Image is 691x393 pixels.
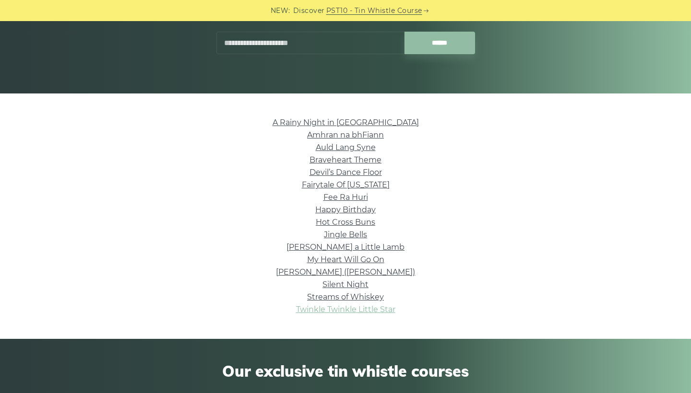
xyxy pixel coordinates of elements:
a: Jingle Bells [324,230,367,239]
a: Devil’s Dance Floor [310,168,382,177]
a: Streams of Whiskey [307,292,384,301]
span: Discover [293,5,325,16]
a: Fee Ra Huri [323,193,368,202]
a: Fairytale Of [US_STATE] [302,180,390,189]
a: Braveheart Theme [310,155,381,164]
a: [PERSON_NAME] a Little Lamb [286,243,405,252]
a: Auld Lang Syne [316,143,376,152]
a: PST10 - Tin Whistle Course [326,5,422,16]
a: Silent Night [322,280,369,289]
a: [PERSON_NAME] ([PERSON_NAME]) [276,267,415,277]
a: My Heart Will Go On [307,255,384,264]
span: Our exclusive tin whistle courses [75,362,616,380]
span: NEW: [271,5,290,16]
a: Happy Birthday [315,205,376,214]
a: Amhran na bhFiann [307,130,384,139]
a: Hot Cross Buns [316,218,375,227]
a: Twinkle Twinkle Little Star [296,305,395,314]
a: A Rainy Night in [GEOGRAPHIC_DATA] [273,118,419,127]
